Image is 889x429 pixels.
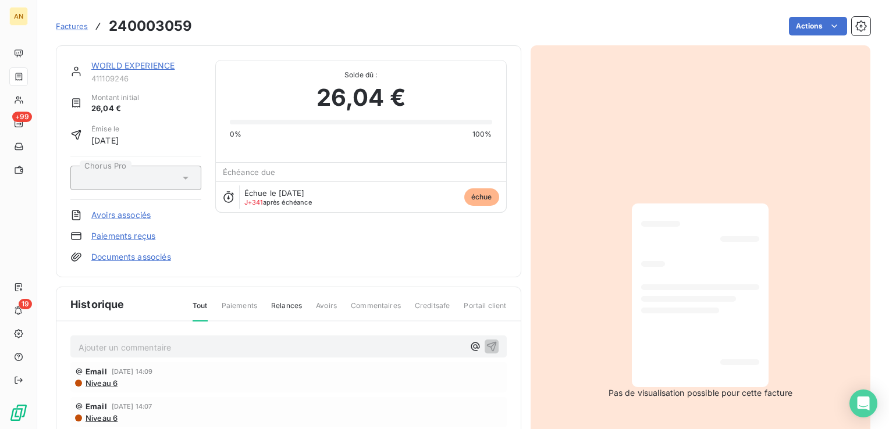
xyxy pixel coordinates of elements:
[70,296,125,312] span: Historique
[9,403,28,422] img: Logo LeanPay
[56,20,88,32] a: Factures
[56,22,88,31] span: Factures
[472,129,492,140] span: 100%
[91,251,171,263] a: Documents associés
[849,389,877,417] div: Open Intercom Messenger
[222,301,257,320] span: Paiements
[91,74,201,83] span: 411109246
[12,112,32,122] span: +99
[91,209,151,221] a: Avoirs associés
[86,367,107,376] span: Email
[84,378,118,388] span: Niveau 6
[223,167,276,177] span: Échéance due
[109,16,192,37] h3: 240003059
[9,114,27,133] a: +99
[609,387,792,399] span: Pas de visualisation possible pour cette facture
[91,124,119,134] span: Émise le
[316,301,337,320] span: Avoirs
[464,188,499,206] span: échue
[86,402,107,411] span: Email
[84,413,118,423] span: Niveau 6
[91,60,175,70] a: WORLD EXPERIENCE
[244,198,263,206] span: J+341
[91,103,139,115] span: 26,04 €
[415,301,450,320] span: Creditsafe
[230,129,241,140] span: 0%
[317,80,406,115] span: 26,04 €
[230,70,492,80] span: Solde dû :
[464,301,506,320] span: Portail client
[193,301,208,321] span: Tout
[19,299,32,309] span: 19
[351,301,401,320] span: Commentaires
[91,92,139,103] span: Montant initial
[112,403,152,410] span: [DATE] 14:07
[112,368,153,375] span: [DATE] 14:09
[91,230,155,242] a: Paiements reçus
[271,301,302,320] span: Relances
[91,134,119,146] span: [DATE]
[244,199,312,206] span: après échéance
[9,7,28,26] div: AN
[244,188,304,198] span: Échue le [DATE]
[789,17,847,35] button: Actions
